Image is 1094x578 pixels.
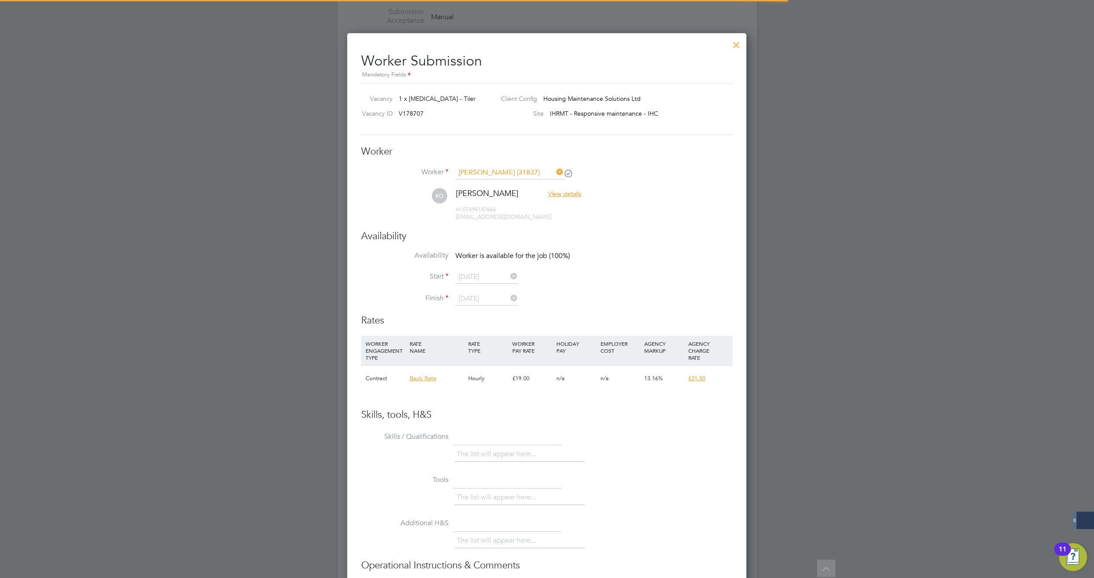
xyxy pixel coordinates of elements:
h3: Worker [361,145,732,158]
input: Select one [456,271,518,284]
span: m: [456,206,462,213]
span: KO [432,188,447,203]
li: The list will appear here... [457,535,539,547]
div: WORKER PAY RATE [510,336,554,358]
label: Start [361,272,449,281]
li: The list will appear here... [457,492,539,503]
div: AGENCY CHARGE RATE [686,336,730,365]
label: Tools [361,475,449,485]
div: RATE TYPE [466,336,510,358]
span: [EMAIL_ADDRESS][DOMAIN_NAME] [456,213,551,220]
label: Vacancy [358,95,393,103]
div: RATE NAME [407,336,466,358]
h3: Availability [361,230,732,243]
span: Worker is available for the job (100%) [456,251,570,260]
h2: Worker Submission [361,45,732,80]
button: Open Resource Center, 11 new notifications [1059,543,1087,571]
input: Select one [456,292,518,306]
span: n/a [600,375,609,382]
div: AGENCY MARKUP [642,336,686,358]
span: n/a [556,375,565,382]
label: Vacancy ID [358,110,393,117]
input: Search for... [456,166,563,179]
div: WORKER ENGAGEMENT TYPE [363,336,407,365]
label: Additional H&S [361,519,449,528]
div: EMPLOYER COST [598,336,642,358]
div: Contract [363,366,407,391]
label: Finish [361,294,449,303]
label: Site [494,110,544,117]
span: IHRMT - Responsive maintenance - IHC [550,110,658,117]
div: £19.00 [510,366,554,391]
span: 13.16% [644,375,663,382]
div: 11 [1059,549,1066,561]
span: £21.50 [688,375,705,382]
div: HOLIDAY PAY [554,336,598,358]
label: Availability [361,251,449,260]
li: The list will appear here... [457,448,539,460]
span: Housing Maintenance Solutions Ltd [543,95,641,103]
div: Mandatory Fields [361,70,732,80]
span: V178707 [399,110,424,117]
h3: Skills, tools, H&S [361,409,732,421]
div: Hourly [466,366,510,391]
span: 1 x [MEDICAL_DATA] - Tiler [399,95,476,103]
span: 07494147666 [456,206,496,213]
label: Worker [361,168,449,177]
h3: Operational Instructions & Comments [361,559,732,572]
span: [PERSON_NAME] [456,188,518,198]
label: Client Config [494,95,537,103]
span: Basic Rate [410,375,436,382]
h3: Rates [361,314,732,327]
label: Skills / Qualifications [361,432,449,441]
span: View details [548,190,581,198]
